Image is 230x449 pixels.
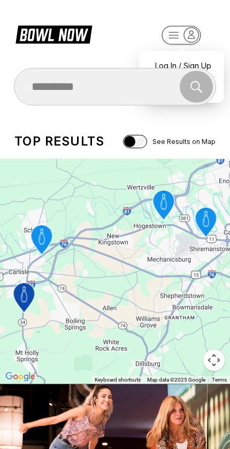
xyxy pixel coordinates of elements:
span: Map data ©2025 Google [147,377,205,383]
button: Map camera controls [203,349,225,371]
gmp-advanced-marker: ABC West Lanes and Lounge [146,187,182,225]
input: See Results on Map [123,135,147,148]
button: Keyboard shortcuts [95,376,141,384]
img: Google [3,370,38,384]
gmp-advanced-marker: Strike Zone Bowling Center [24,222,60,260]
a: Log In / Sign Up [144,56,219,75]
a: Terms [212,377,227,383]
gmp-advanced-marker: Trindle Bowl [188,204,224,242]
a: Open this area in Google Maps (opens a new window) [3,370,38,384]
div: Top results [14,134,104,149]
span: See Results on Map [152,138,216,146]
gmp-advanced-marker: Midway Bowling - Carlisle [6,280,42,317]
